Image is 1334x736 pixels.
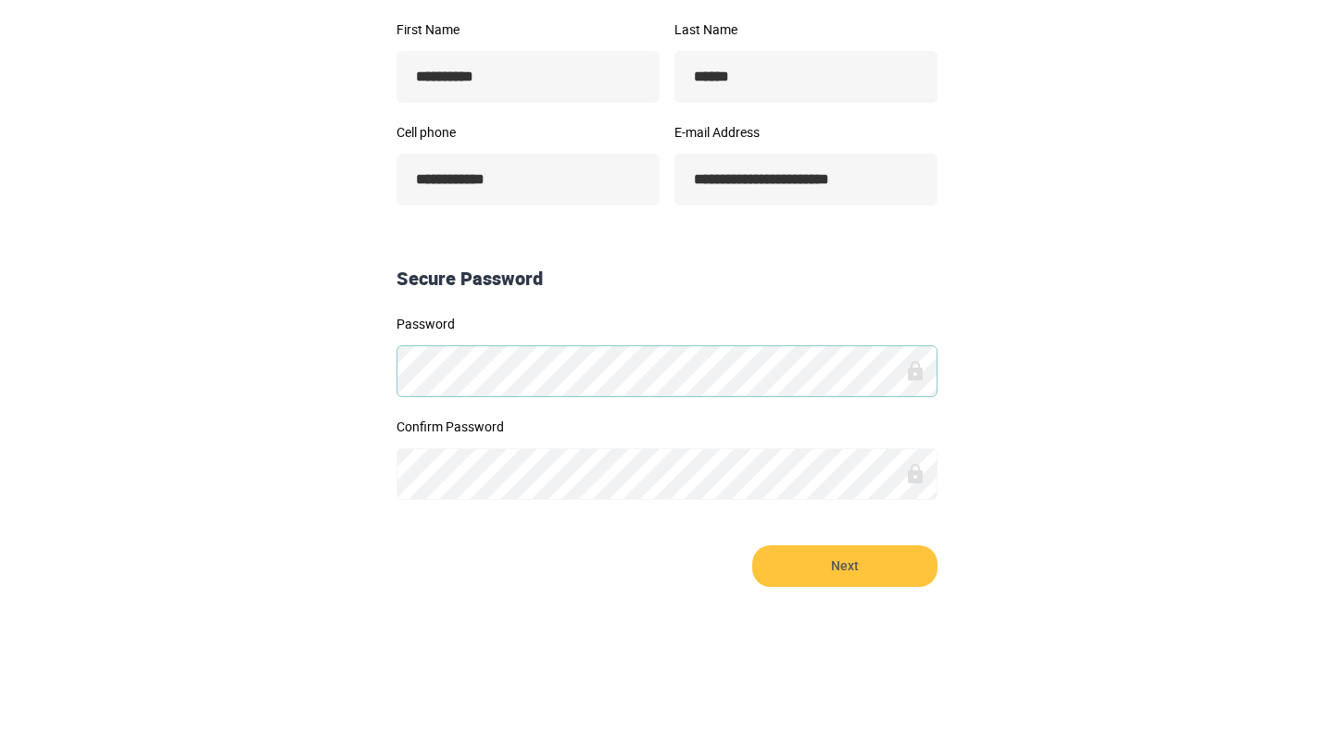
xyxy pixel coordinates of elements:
label: Password [396,318,938,331]
label: First Name [396,23,660,36]
label: Cell phone [396,126,660,139]
label: Last Name [674,23,938,36]
button: Next [752,545,938,587]
div: Secure Password [389,266,945,293]
label: Confirm Password [396,420,938,433]
label: E-mail Address [674,126,938,139]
